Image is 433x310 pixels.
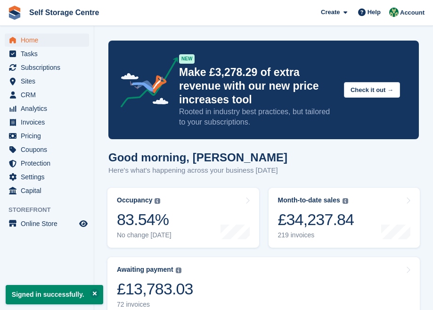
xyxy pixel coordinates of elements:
p: Here's what's happening across your business [DATE] [108,165,287,176]
img: icon-info-grey-7440780725fd019a000dd9b08b2336e03edf1995a4989e88bcd33f0948082b44.svg [176,268,181,273]
img: stora-icon-8386f47178a22dfd0bd8f6a31ec36ba5ce8667c1dd55bd0f319d3a0aa187defe.svg [8,6,22,20]
span: Tasks [21,47,77,60]
img: price-adjustments-announcement-icon-8257ccfd72463d97f412b2fc003d46551f7dbcb40ab6d574587a9cd5c0d94... [113,57,179,111]
div: NEW [179,54,195,64]
div: Awaiting payment [117,266,173,274]
p: Signed in successfully. [6,285,103,304]
a: Preview store [78,218,89,229]
span: Settings [21,170,77,184]
span: Invoices [21,116,77,129]
a: menu [5,34,89,47]
span: CRM [21,88,77,101]
span: Sites [21,75,77,88]
div: £34,237.84 [278,210,354,229]
a: Month-to-date sales £34,237.84 219 invoices [269,188,420,248]
a: Occupancy 83.54% No change [DATE] [107,188,259,248]
h1: Good morning, [PERSON_NAME] [108,151,287,164]
a: menu [5,170,89,184]
span: Online Store [21,217,77,230]
span: Analytics [21,102,77,115]
span: Protection [21,157,77,170]
button: Check it out → [344,82,400,98]
span: Coupons [21,143,77,156]
span: Pricing [21,129,77,142]
img: Neil Taylor [389,8,399,17]
a: menu [5,217,89,230]
div: Month-to-date sales [278,196,340,204]
div: No change [DATE] [117,231,172,239]
span: Create [321,8,340,17]
p: Rooted in industry best practices, but tailored to your subscriptions. [179,107,336,127]
a: Self Storage Centre [25,5,103,20]
a: menu [5,143,89,156]
div: £13,783.03 [117,279,193,299]
div: 83.54% [117,210,172,229]
span: Help [368,8,381,17]
img: icon-info-grey-7440780725fd019a000dd9b08b2336e03edf1995a4989e88bcd33f0948082b44.svg [343,198,348,204]
div: Occupancy [117,196,152,204]
span: Subscriptions [21,61,77,74]
div: 72 invoices [117,301,193,309]
span: Home [21,34,77,47]
img: icon-info-grey-7440780725fd019a000dd9b08b2336e03edf1995a4989e88bcd33f0948082b44.svg [155,198,160,204]
a: menu [5,75,89,88]
span: Capital [21,184,77,197]
a: menu [5,88,89,101]
a: menu [5,129,89,142]
a: menu [5,116,89,129]
a: menu [5,61,89,74]
a: menu [5,184,89,197]
div: 219 invoices [278,231,354,239]
span: Storefront [8,205,94,215]
a: menu [5,47,89,60]
a: menu [5,102,89,115]
a: menu [5,157,89,170]
p: Make £3,278.29 of extra revenue with our new price increases tool [179,66,336,107]
span: Account [400,8,425,17]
